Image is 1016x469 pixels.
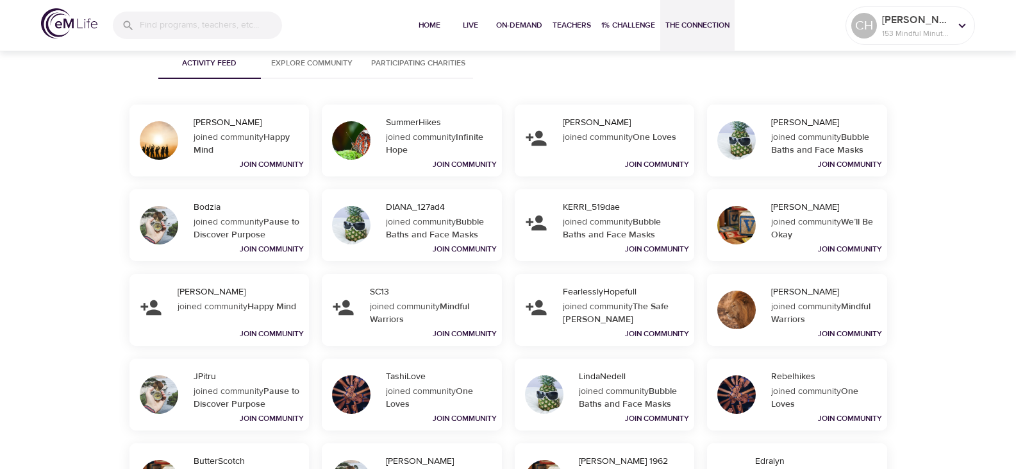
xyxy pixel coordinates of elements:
[194,201,304,214] div: Bodzia
[41,8,97,38] img: logo
[771,385,879,411] div: joined community
[553,19,591,32] span: Teachers
[496,19,542,32] span: On-Demand
[386,131,494,157] div: joined community
[247,301,296,312] strong: Happy Mind
[851,13,877,38] div: CH
[625,159,689,169] a: Join Community
[194,216,301,241] div: joined community
[563,116,690,129] div: [PERSON_NAME]
[194,132,290,156] strong: Happy Mind
[433,328,497,339] a: Join Community
[882,28,950,39] p: 153 Mindful Minutes
[386,370,497,383] div: TashiLove
[625,244,689,254] a: Join Community
[166,56,253,70] span: Activity Feed
[178,300,301,313] div: joined community
[633,132,676,143] strong: One Loves
[240,159,304,169] a: Join Community
[665,19,729,32] span: The Connection
[194,370,304,383] div: JPitru
[433,159,497,169] a: Join Community
[818,244,882,254] a: Join Community
[386,116,497,129] div: SummerHikes
[194,216,299,241] strong: Pause to Discover Purpose
[370,286,497,298] div: SC13
[882,12,950,28] p: [PERSON_NAME]
[563,131,687,144] div: joined community
[386,201,497,214] div: DIANA_127ad4
[771,216,873,241] strong: We’ll Be Okay
[194,386,299,410] strong: Pause to Discover Purpose
[194,131,301,157] div: joined community
[771,216,879,241] div: joined community
[818,413,882,423] a: Join Community
[140,12,282,39] input: Find programs, teachers, etc...
[386,455,497,468] div: [PERSON_NAME]
[414,19,445,32] span: Home
[386,216,484,241] strong: Bubble Baths and Face Masks
[771,116,882,129] div: [PERSON_NAME]
[771,386,858,410] strong: One Loves
[178,286,304,298] div: [PERSON_NAME]
[579,370,690,383] div: LindaNedell
[771,131,879,157] div: joined community
[771,132,869,156] strong: Bubble Baths and Face Masks
[771,201,882,214] div: [PERSON_NAME]
[194,116,304,129] div: [PERSON_NAME]
[579,386,677,410] strong: Bubble Baths and Face Masks
[433,413,497,423] a: Join Community
[625,413,689,423] a: Join Community
[370,301,469,325] strong: Mindful Warriors
[579,385,687,411] div: joined community
[240,413,304,423] a: Join Community
[386,132,483,156] strong: Infinite Hope
[240,244,304,254] a: Join Community
[771,300,879,326] div: joined community
[455,19,486,32] span: Live
[579,455,690,468] div: [PERSON_NAME] 1962
[269,56,356,70] span: Explore Community
[240,328,304,339] a: Join Community
[563,216,661,241] strong: Bubble Baths and Face Masks
[194,385,301,411] div: joined community
[371,56,465,70] span: Participating Charities
[625,328,689,339] a: Join Community
[433,244,497,254] a: Join Community
[818,328,882,339] a: Join Community
[563,201,690,214] div: KERRI_519dae
[771,370,882,383] div: Rebelhikes
[563,216,687,241] div: joined community
[386,386,473,410] strong: One Loves
[386,216,494,241] div: joined community
[818,159,882,169] a: Join Community
[771,301,870,325] strong: Mindful Warriors
[194,455,304,468] div: ButterScotch
[563,286,690,298] div: FearlesslyHopefull
[771,286,882,298] div: [PERSON_NAME]
[563,301,669,325] strong: The Safe [PERSON_NAME]
[563,300,687,326] div: joined community
[601,19,655,32] span: 1% Challenge
[386,385,494,411] div: joined community
[755,455,882,468] div: Edralyn
[370,300,494,326] div: joined community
